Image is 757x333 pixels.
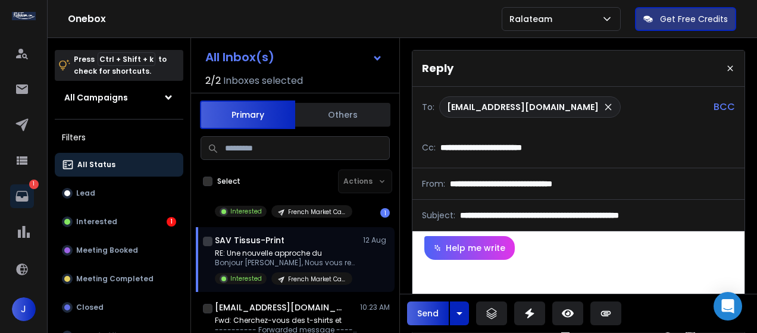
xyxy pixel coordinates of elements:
p: Interested [230,274,262,283]
p: 12 Aug [363,235,390,245]
button: J [12,297,36,321]
h3: Filters [55,129,183,146]
p: Lead [76,189,95,198]
p: Reply [422,60,453,77]
p: Fwd: Cherchez-vous des t-shirts et [215,316,358,325]
button: Lead [55,181,183,205]
button: Meeting Completed [55,267,183,291]
p: Interested [76,217,117,227]
p: Interested [230,207,262,216]
p: RE: Une nouvelle approche du [215,249,358,258]
p: Press to check for shortcuts. [74,54,167,77]
p: Subject: [422,209,455,221]
label: Select [217,177,240,186]
p: French Market Campaign | Group B | Ralateam | Max 1 per Company [288,275,345,284]
p: All Status [77,160,115,169]
h1: Onebox [68,12,502,26]
p: French Market Campaign | Group B | Ralateam | Max 1 per Company [288,208,345,216]
p: 10:23 AM [360,303,390,312]
div: Open Intercom Messenger [714,292,742,321]
img: logo [12,12,36,20]
button: Send [407,301,449,325]
h3: Inboxes selected [223,74,303,88]
button: Interested1 [55,210,183,234]
h1: All Campaigns [64,92,128,103]
button: Help me write [424,236,515,260]
h1: SAV Tissus-Print [215,234,284,246]
button: All Status [55,153,183,177]
h1: [EMAIL_ADDRESS][DOMAIN_NAME] [215,301,346,313]
span: Ctrl + Shift + k [98,52,155,66]
p: Ralateam [509,13,557,25]
button: All Inbox(s) [196,45,392,69]
p: Closed [76,303,104,312]
span: 2 / 2 [205,74,221,88]
p: Get Free Credits [660,13,728,25]
button: Get Free Credits [635,7,736,31]
button: Meeting Booked [55,238,183,262]
div: 1 [167,217,176,227]
a: 1 [10,184,34,208]
button: Primary [200,100,295,129]
p: From: [422,178,445,190]
div: 1 [380,208,390,218]
button: Closed [55,296,183,319]
p: 1 [29,180,39,189]
h1: All Inbox(s) [205,51,274,63]
p: Meeting Booked [76,246,138,255]
p: To: [422,101,434,113]
p: [EMAIL_ADDRESS][DOMAIN_NAME] [447,101,599,113]
button: All Campaigns [55,86,183,109]
button: Others [295,102,390,128]
p: Cc: [422,142,436,153]
p: Meeting Completed [76,274,154,284]
p: BCC [714,100,735,114]
p: Bonjour [PERSON_NAME], Nous vous remercions [215,258,358,268]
